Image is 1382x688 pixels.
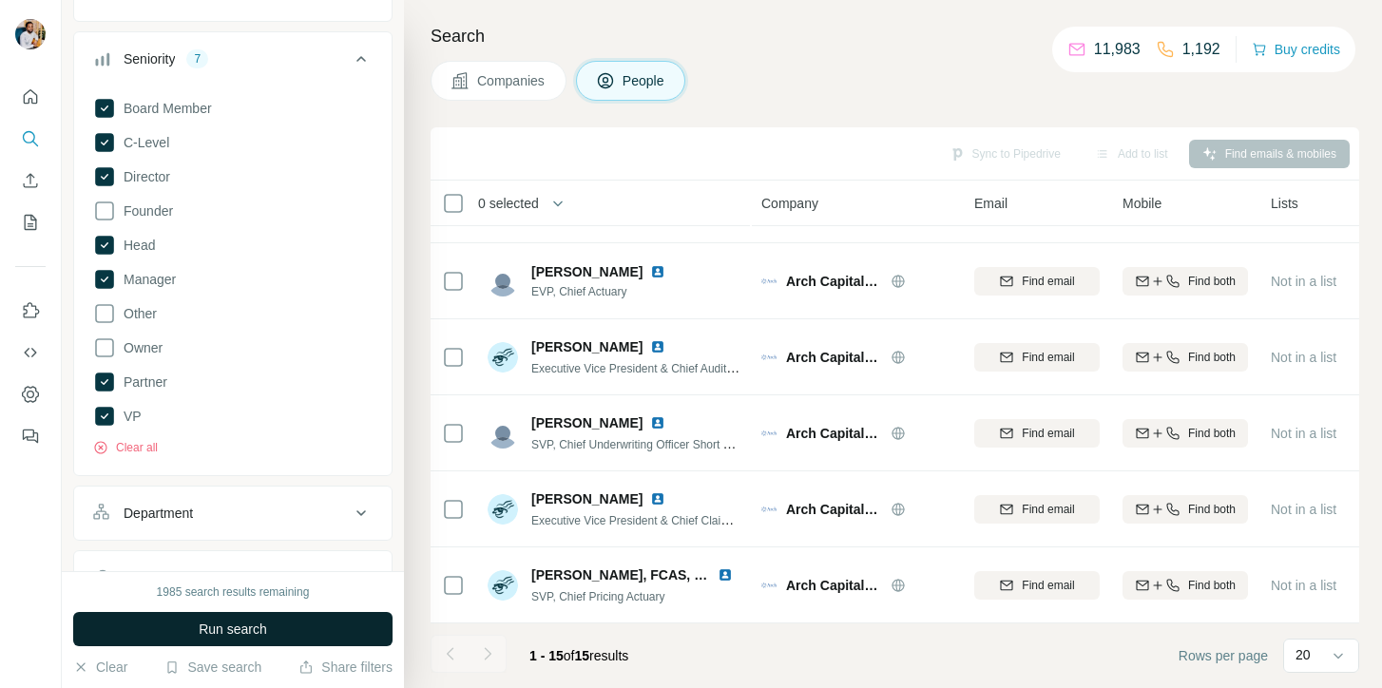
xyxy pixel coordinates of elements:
span: Not in a list [1271,502,1336,517]
div: 1985 search results remaining [157,583,310,601]
button: Find email [974,267,1100,296]
button: Search [15,122,46,156]
span: VP [116,407,142,426]
span: Executive Vice President & Chief Audit Executive [531,360,779,375]
span: Arch Capital Group [786,500,881,519]
span: Arch Capital Group [786,424,881,443]
img: LinkedIn logo [650,415,665,430]
span: [PERSON_NAME] [531,262,643,281]
button: Personal location [74,555,392,601]
span: EVP, Chief Actuary [531,283,673,300]
button: Use Surfe API [15,335,46,370]
button: Find both [1123,419,1248,448]
p: 20 [1296,645,1311,664]
span: Not in a list [1271,578,1336,593]
div: 7 [186,50,208,67]
span: Other [116,304,157,323]
span: Partner [116,373,167,392]
button: Quick start [15,80,46,114]
button: Find both [1123,267,1248,296]
button: Find both [1123,495,1248,524]
span: Company [761,194,818,213]
span: 0 selected [478,194,539,213]
span: Find both [1188,577,1236,594]
span: People [623,71,666,90]
span: Board Member [116,99,212,118]
img: Logo of Arch Capital Group [761,502,777,517]
button: Find email [974,419,1100,448]
img: LinkedIn logo [650,339,665,354]
button: Find email [974,571,1100,600]
span: 1 - 15 [529,648,564,663]
span: Founder [116,201,173,220]
p: 1,192 [1182,38,1220,61]
div: Department [124,504,193,523]
img: Avatar [15,19,46,49]
img: LinkedIn logo [650,264,665,279]
button: Save search [164,658,261,677]
span: Not in a list [1271,350,1336,365]
span: Arch Capital Group [786,348,881,367]
span: Run search [199,620,267,639]
img: Avatar [488,266,518,296]
span: [PERSON_NAME] [531,489,643,508]
img: Avatar [488,418,518,449]
span: Find email [1022,577,1074,594]
button: Use Surfe on LinkedIn [15,294,46,328]
span: of [564,648,575,663]
span: Find both [1188,501,1236,518]
span: [PERSON_NAME] [531,337,643,356]
img: Avatar [488,494,518,525]
button: Find both [1123,343,1248,372]
span: Director [116,167,170,186]
button: Run search [73,612,393,646]
img: Logo of Arch Capital Group [761,426,777,441]
span: C-Level [116,133,169,152]
span: 15 [575,648,590,663]
span: Find email [1022,425,1074,442]
img: LinkedIn logo [718,567,733,583]
span: Find email [1022,501,1074,518]
span: [PERSON_NAME] [531,413,643,432]
p: 11,983 [1094,38,1141,61]
img: Avatar [488,570,518,601]
span: results [529,648,628,663]
span: Rows per page [1179,646,1268,665]
button: Feedback [15,419,46,453]
button: Seniority7 [74,36,392,89]
span: Companies [477,71,547,90]
img: Logo of Arch Capital Group [761,350,777,365]
img: Logo of Arch Capital Group [761,274,777,289]
span: Head [116,236,155,255]
img: Avatar [488,342,518,373]
button: Clear [73,658,127,677]
button: Clear all [93,439,158,456]
span: Find both [1188,273,1236,290]
button: Find both [1123,571,1248,600]
img: Logo of Arch Capital Group [761,578,777,593]
span: Owner [116,338,163,357]
span: Arch Capital Group [786,576,881,595]
div: Personal location [124,568,225,587]
span: [PERSON_NAME], FCAS, MAAA [531,567,734,583]
span: Find both [1188,425,1236,442]
button: Buy credits [1252,36,1340,63]
span: Not in a list [1271,274,1336,289]
span: Executive Vice President & Chief Claims Officer [531,512,773,527]
button: Dashboard [15,377,46,411]
span: Lists [1271,194,1298,213]
img: LinkedIn logo [650,491,665,506]
span: Not in a list [1271,426,1336,441]
span: Find email [1022,273,1074,290]
button: Enrich CSV [15,163,46,198]
span: Manager [116,270,176,289]
span: Mobile [1123,194,1161,213]
button: Share filters [298,658,393,677]
span: Find email [1022,349,1074,366]
div: Seniority [124,49,175,68]
span: Email [974,194,1008,213]
span: SVP, Chief Pricing Actuary [531,590,665,603]
button: Find email [974,495,1100,524]
span: SVP, Chief Underwriting Officer Short Tail lines Arch Insurance International [531,436,912,451]
button: Department [74,490,392,536]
